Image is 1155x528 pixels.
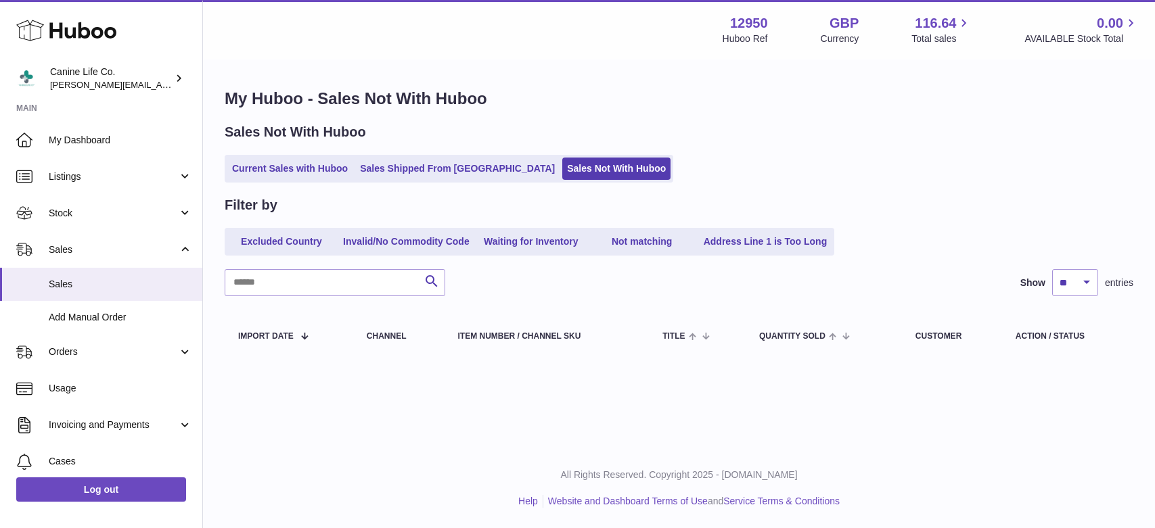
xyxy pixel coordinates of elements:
a: Current Sales with Huboo [227,158,353,180]
span: My Dashboard [49,134,192,147]
a: Not matching [588,231,696,253]
a: Website and Dashboard Terms of Use [548,496,708,506]
span: Title [662,332,685,341]
div: Action / Status [1016,332,1120,341]
span: Invoicing and Payments [49,418,178,431]
h2: Filter by [225,196,277,214]
span: Listings [49,170,178,183]
span: Stock [49,207,178,220]
span: entries [1105,277,1133,289]
a: Sales Shipped From [GEOGRAPHIC_DATA] [355,158,560,180]
strong: GBP [830,14,859,32]
div: Channel [367,332,431,341]
span: Sales [49,278,192,291]
div: Customer [915,332,989,341]
span: Usage [49,382,192,395]
span: Add Manual Order [49,311,192,324]
strong: 12950 [730,14,768,32]
div: Canine Life Co. [50,66,172,91]
a: Service Terms & Conditions [723,496,840,506]
span: Import date [238,332,294,341]
a: 0.00 AVAILABLE Stock Total [1024,14,1139,45]
a: Address Line 1 is Too Long [699,231,832,253]
a: Invalid/No Commodity Code [338,231,474,253]
li: and [543,495,840,508]
p: All Rights Reserved. Copyright 2025 - [DOMAIN_NAME] [214,469,1144,481]
span: 116.64 [915,14,956,32]
div: Currency [821,32,859,45]
span: Total sales [911,32,972,45]
a: Waiting for Inventory [477,231,585,253]
a: Log out [16,477,186,502]
span: Quantity Sold [759,332,825,341]
a: Excluded Country [227,231,336,253]
span: Orders [49,345,178,358]
span: AVAILABLE Stock Total [1024,32,1139,45]
h1: My Huboo - Sales Not With Huboo [225,88,1133,110]
div: Huboo Ref [723,32,768,45]
a: Sales Not With Huboo [562,158,671,180]
span: [PERSON_NAME][EMAIL_ADDRESS][DOMAIN_NAME] [50,79,271,90]
a: 116.64 Total sales [911,14,972,45]
img: kevin@clsgltd.co.uk [16,68,37,89]
a: Help [518,496,538,506]
span: 0.00 [1097,14,1123,32]
span: Cases [49,455,192,468]
div: Item Number / Channel SKU [458,332,636,341]
label: Show [1020,277,1045,289]
h2: Sales Not With Huboo [225,123,366,141]
span: Sales [49,243,178,256]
